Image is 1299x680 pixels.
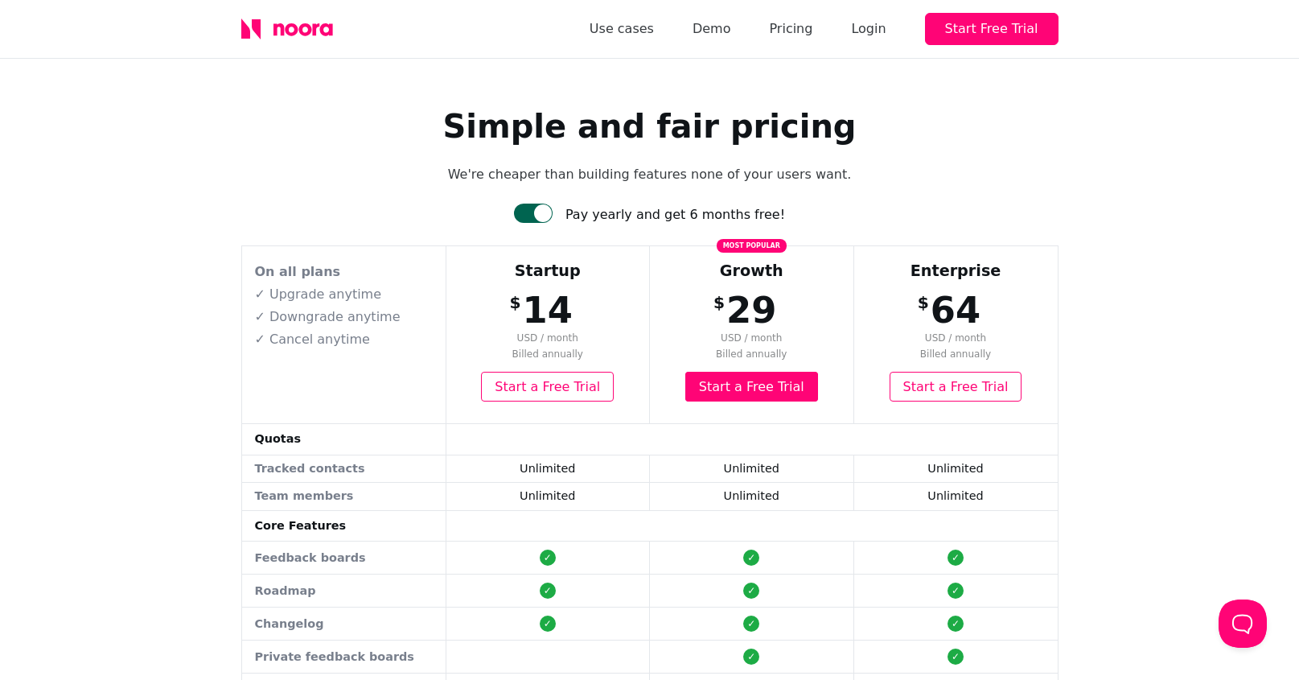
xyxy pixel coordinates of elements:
[651,331,853,345] span: USD / month
[523,289,573,332] span: 14
[241,165,1059,184] p: We're cheaper than building features none of your users want.
[693,18,731,40] a: Demo
[481,372,614,402] a: Start a Free Trial
[713,291,725,315] span: $
[242,641,446,674] td: Private feedback boards
[446,483,650,511] td: Unlimited
[931,289,980,332] span: 64
[650,455,854,483] td: Unlimited
[242,608,446,641] td: Changelog
[743,550,759,566] div: ✓
[851,18,886,40] div: Login
[590,18,654,40] a: Use cases
[743,583,759,599] div: ✓
[242,455,446,483] td: Tracked contacts
[447,347,649,361] span: Billed annually
[717,239,787,253] span: Most popular
[565,204,785,226] div: Pay yearly and get 6 months free!
[685,372,818,402] a: Start a Free Trial
[651,347,853,361] span: Billed annually
[242,423,446,455] td: Quotas
[242,575,446,608] td: Roadmap
[948,616,964,632] div: ✓
[540,616,556,632] div: ✓
[241,107,1059,146] h1: Simple and fair pricing
[242,542,446,575] td: Feedback boards
[853,455,1058,483] td: Unlimited
[242,483,446,511] td: Team members
[890,372,1022,402] a: Start a Free Trial
[255,307,433,327] p: ✓ Downgrade anytime
[918,291,929,315] span: $
[540,583,556,599] div: ✓
[242,510,446,542] td: Core Features
[948,550,964,566] div: ✓
[255,285,433,304] p: ✓ Upgrade anytime
[853,483,1058,511] td: Unlimited
[510,291,521,315] span: $
[743,649,759,665] div: ✓
[650,483,854,511] td: Unlimited
[948,649,964,665] div: ✓
[726,289,776,332] span: 29
[255,330,433,349] p: ✓ Cancel anytime
[855,347,1057,361] span: Billed annually
[855,331,1057,345] span: USD / month
[769,18,812,40] a: Pricing
[855,260,1057,283] div: Enterprise
[447,331,649,345] span: USD / month
[1219,600,1267,648] iframe: Help Scout Beacon - Open
[540,550,556,566] div: ✓
[446,455,650,483] td: Unlimited
[651,260,853,283] div: Growth
[255,264,341,279] strong: On all plans
[925,13,1059,45] button: Start Free Trial
[948,583,964,599] div: ✓
[743,616,759,632] div: ✓
[447,260,649,283] div: Startup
